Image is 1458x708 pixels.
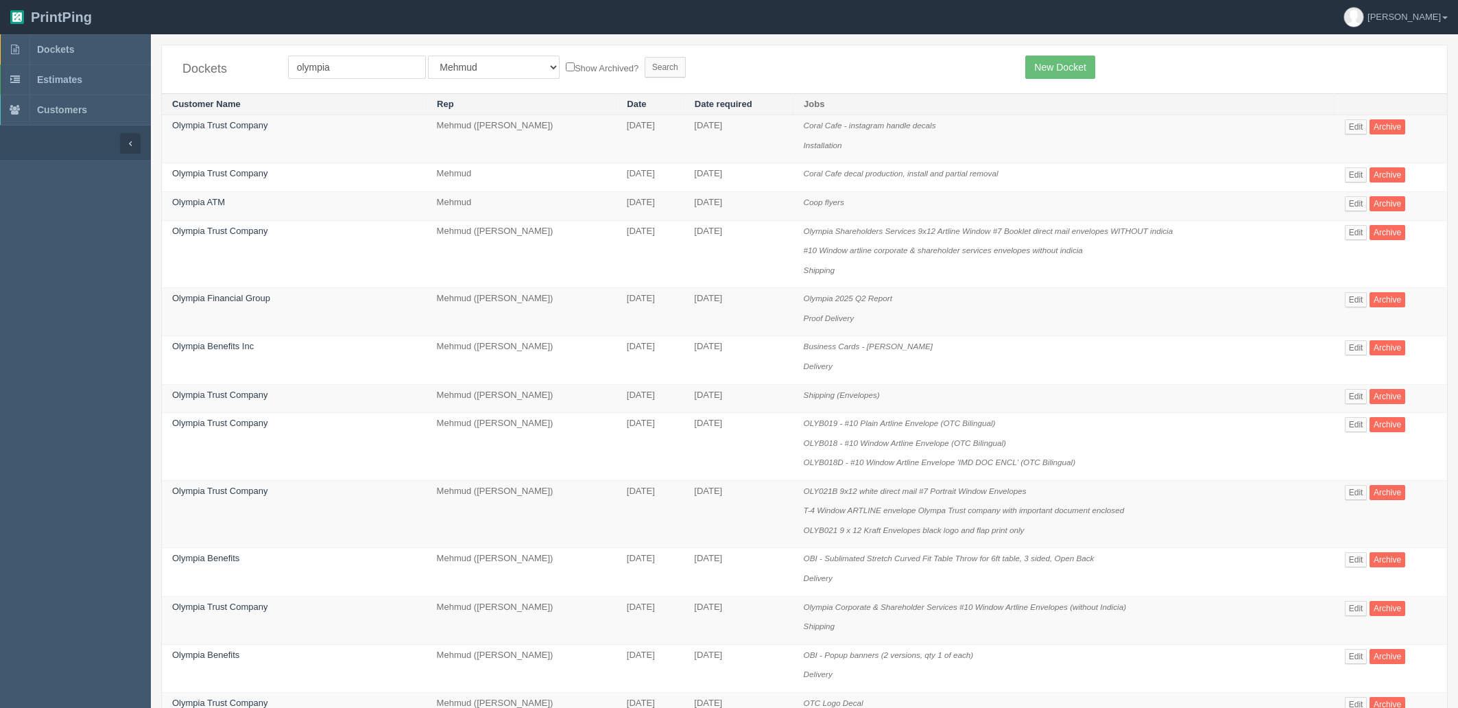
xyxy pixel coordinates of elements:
a: Archive [1370,225,1405,240]
a: Olympia Benefits [172,650,239,660]
i: Coral Cafe - instagram handle decals [804,121,936,130]
a: Olympia Trust Company [172,168,267,178]
td: [DATE] [617,163,684,192]
a: Edit [1345,225,1367,240]
td: [DATE] [684,644,793,692]
i: OBI - Popup banners (2 versions, qty 1 of each) [804,650,974,659]
td: [DATE] [617,288,684,336]
i: OLYB018 - #10 Window Artline Envelope (OTC Bilingual) [804,438,1006,447]
span: Estimates [37,74,82,85]
td: [DATE] [617,480,684,548]
a: Edit [1345,601,1367,616]
td: [DATE] [684,596,793,644]
a: Archive [1370,552,1405,567]
a: Olympia Trust Company [172,602,267,612]
td: Mehmud ([PERSON_NAME]) [427,336,617,384]
td: Mehmud ([PERSON_NAME]) [427,384,617,413]
i: Shipping [804,622,835,630]
td: [DATE] [684,384,793,413]
a: Olympia ATM [172,197,225,207]
a: Archive [1370,340,1405,355]
td: Mehmud [427,192,617,221]
input: Customer Name [288,56,426,79]
a: Olympia Trust Company [172,390,267,400]
td: [DATE] [684,163,793,192]
a: Archive [1370,649,1405,664]
td: [DATE] [617,413,684,481]
i: Proof Delivery [804,314,854,322]
a: Edit [1345,340,1367,355]
i: Olympia Corporate & Shareholder Services #10 Window Artline Envelopes (without Indicia) [804,602,1126,611]
th: Jobs [793,93,1335,115]
i: OLYB018D - #10 Window Artline Envelope 'IMD DOC ENCL' (OTC Bilingual) [804,458,1075,467]
td: [DATE] [684,192,793,221]
td: Mehmud ([PERSON_NAME]) [427,644,617,692]
i: Shipping (Envelopes) [804,390,880,399]
td: Mehmud ([PERSON_NAME]) [427,413,617,481]
a: Edit [1345,552,1367,567]
a: Olympia Financial Group [172,293,270,303]
i: T-4 Window ARTLINE envelope Olympa Trust company with important document enclosed [804,506,1125,515]
td: [DATE] [617,644,684,692]
td: [DATE] [684,220,793,288]
i: OBI - Sublimated Stretch Curved Fit Table Throw for 6ft table, 3 sided, Open Back [804,554,1095,563]
a: Olympia Trust Company [172,226,267,236]
img: logo-3e63b451c926e2ac314895c53de4908e5d424f24456219fb08d385ab2e579770.png [10,10,24,24]
td: [DATE] [617,336,684,384]
td: Mehmud ([PERSON_NAME]) [427,480,617,548]
a: Rep [437,99,454,109]
a: Olympia Trust Company [172,418,267,428]
span: Dockets [37,44,74,55]
td: [DATE] [684,548,793,596]
td: [DATE] [617,548,684,596]
td: Mehmud ([PERSON_NAME]) [427,548,617,596]
i: OLYB021 9 x 12 Kraft Envelopes black logo and flap print only [804,526,1025,534]
i: Olympia Shareholders Services 9x12 Artline Window #7 Booklet direct mail envelopes WITHOUT indicia [804,226,1173,235]
i: OLYB019 - #10 Plain Artline Envelope (OTC Bilingual) [804,418,996,427]
img: avatar_default-7531ab5dedf162e01f1e0bb0964e6a185e93c5c22dfe317fb01d7f8cd2b1632c.jpg [1344,8,1363,27]
a: Archive [1370,389,1405,404]
td: Mehmud ([PERSON_NAME]) [427,288,617,336]
a: Archive [1370,417,1405,432]
a: Edit [1345,485,1367,500]
a: Archive [1370,119,1405,134]
a: Olympia Trust Company [172,486,267,496]
i: OTC Logo Decal [804,698,863,707]
a: Edit [1345,292,1367,307]
a: Edit [1345,417,1367,432]
i: Delivery [804,362,833,370]
td: Mehmud [427,163,617,192]
a: Olympia Trust Company [172,698,267,708]
a: Edit [1345,649,1367,664]
a: Archive [1370,601,1405,616]
td: Mehmud ([PERSON_NAME]) [427,220,617,288]
td: [DATE] [684,115,793,163]
i: Delivery [804,574,833,582]
a: Archive [1370,196,1405,211]
td: [DATE] [617,384,684,413]
a: Olympia Benefits [172,553,239,563]
td: Mehmud ([PERSON_NAME]) [427,115,617,163]
i: OLY021B 9x12 white direct mail #7 Portrait Window Envelopes [804,486,1027,495]
td: [DATE] [684,413,793,481]
i: Coral Cafe decal production, install and partial removal [804,169,999,178]
td: [DATE] [684,288,793,336]
a: Edit [1345,196,1367,211]
td: [DATE] [617,192,684,221]
a: Edit [1345,167,1367,182]
a: Customer Name [172,99,241,109]
label: Show Archived? [566,60,638,75]
input: Search [645,57,686,78]
td: [DATE] [617,115,684,163]
a: Archive [1370,292,1405,307]
a: Archive [1370,167,1405,182]
td: [DATE] [684,480,793,548]
i: Olympia 2025 Q2 Report [804,294,892,303]
i: Installation [804,141,842,150]
i: #10 Window artline corporate & shareholder services envelopes without indicia [804,246,1083,255]
a: New Docket [1025,56,1095,79]
a: Edit [1345,389,1367,404]
a: Olympia Benefits Inc [172,341,254,351]
td: [DATE] [617,596,684,644]
i: Business Cards - [PERSON_NAME] [804,342,933,351]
